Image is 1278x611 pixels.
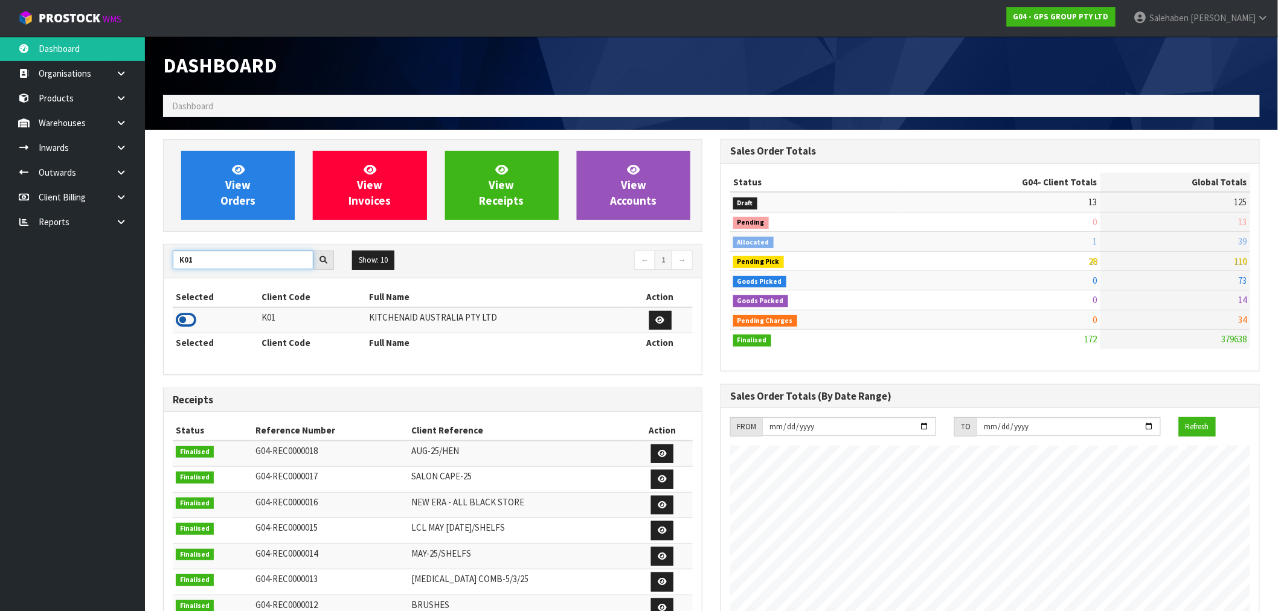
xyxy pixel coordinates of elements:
span: 28 [1089,255,1097,267]
span: 0 [1093,294,1097,305]
span: View Accounts [610,162,657,208]
span: 13 [1239,216,1247,228]
h3: Sales Order Totals (By Date Range) [730,391,1250,402]
a: ViewInvoices [313,151,426,220]
span: 34 [1239,314,1247,325]
span: 110 [1235,255,1247,267]
img: cube-alt.png [18,10,33,25]
span: LCL MAY [DATE]/SHELFS [411,522,505,533]
a: → [672,251,693,270]
span: Dashboard [172,100,213,112]
span: G04 [1023,176,1038,188]
span: Pending Charges [733,315,797,327]
button: Refresh [1179,417,1216,437]
span: NEW ERA - ALL BLACK STORE [411,496,524,508]
span: 13 [1089,196,1097,208]
span: 379638 [1222,333,1247,345]
span: View Invoices [348,162,391,208]
div: FROM [730,417,762,437]
small: WMS [103,13,121,25]
th: Global Totals [1100,173,1250,192]
span: Pending [733,217,769,229]
th: Client Code [259,287,367,307]
th: Action [628,287,693,307]
span: G04-REC0000018 [255,445,318,456]
span: G04-REC0000014 [255,548,318,559]
th: Full Name [366,333,628,353]
span: View Orders [220,162,255,208]
div: TO [954,417,977,437]
span: [MEDICAL_DATA] COMB-5/3/25 [411,573,528,584]
th: Selected [173,333,259,353]
span: 0 [1093,216,1097,228]
span: AUG-25/HEN [411,445,459,456]
span: Goods Packed [733,295,788,307]
span: G04-REC0000012 [255,599,318,610]
span: 1 [1093,235,1097,247]
span: Finalised [176,472,214,484]
h3: Sales Order Totals [730,146,1250,157]
a: ViewOrders [181,151,295,220]
span: Finalised [176,446,214,458]
span: ProStock [39,10,100,26]
span: Finalised [176,574,214,586]
span: Dashboard [163,53,277,78]
span: Goods Picked [733,276,786,288]
span: 73 [1239,275,1247,286]
span: Finalised [733,334,771,347]
span: Finalised [176,497,214,510]
span: G04-REC0000017 [255,470,318,482]
th: Client Code [259,333,367,353]
th: Client Reference [408,421,632,440]
th: Action [632,421,693,440]
span: 0 [1093,275,1097,286]
span: MAY-25/SHELFS [411,548,471,559]
th: Status [730,173,902,192]
strong: G04 - GPS GROUP PTY LTD [1013,11,1109,22]
span: Allocated [733,237,774,249]
span: 14 [1239,294,1247,305]
span: [PERSON_NAME] [1190,12,1256,24]
a: ← [634,251,655,270]
th: - Client Totals [902,173,1100,192]
span: Draft [733,197,757,210]
nav: Page navigation [442,251,693,272]
input: Search clients [173,251,313,269]
span: Finalised [176,549,214,561]
th: Selected [173,287,259,307]
td: K01 [259,307,367,333]
th: Status [173,421,252,440]
a: ViewAccounts [577,151,690,220]
span: Finalised [176,523,214,535]
span: 0 [1093,314,1097,325]
h3: Receipts [173,394,693,406]
span: G04-REC0000015 [255,522,318,533]
span: Salehaben [1149,12,1189,24]
span: 39 [1239,235,1247,247]
span: SALON CAPE-25 [411,470,472,482]
th: Reference Number [252,421,408,440]
span: 172 [1085,333,1097,345]
span: BRUSHES [411,599,449,610]
button: Show: 10 [352,251,394,270]
a: ViewReceipts [445,151,559,220]
span: G04-REC0000013 [255,573,318,584]
th: Full Name [366,287,628,307]
span: G04-REC0000016 [255,496,318,508]
th: Action [628,333,693,353]
a: G04 - GPS GROUP PTY LTD [1007,7,1116,27]
span: 125 [1235,196,1247,208]
td: KITCHENAID AUSTRALIA PTY LTD [366,307,628,333]
a: 1 [655,251,672,270]
span: Pending Pick [733,256,784,268]
span: View Receipts [480,162,524,208]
